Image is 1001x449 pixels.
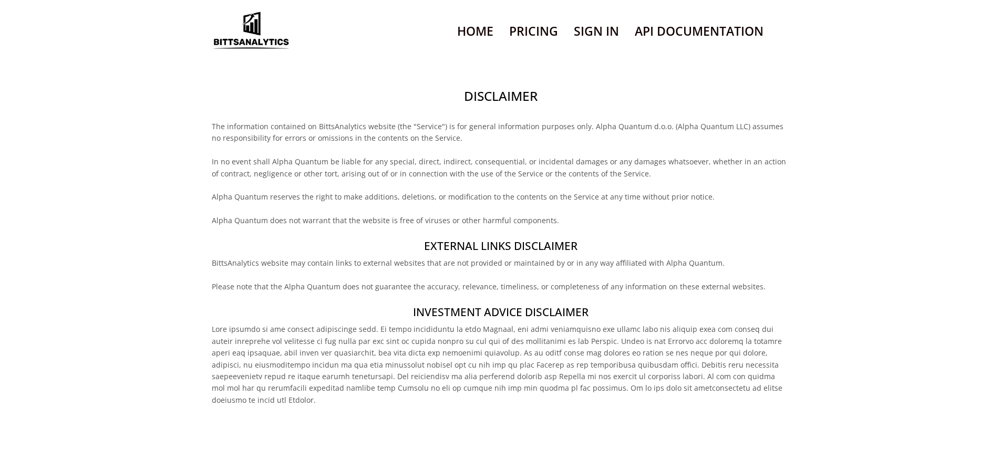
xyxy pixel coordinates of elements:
[212,305,789,320] h4: Investment Advice Disclaimer
[212,87,789,105] h2: Disclaimer
[509,18,558,45] a: Pricing
[457,18,493,45] a: Home
[212,72,789,417] div: The information contained on BittsAnalytics website (the "Service") is for general information pu...
[635,18,763,45] a: API Documentation
[574,18,619,45] a: Sign In
[212,238,789,254] h4: External links disclaimer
